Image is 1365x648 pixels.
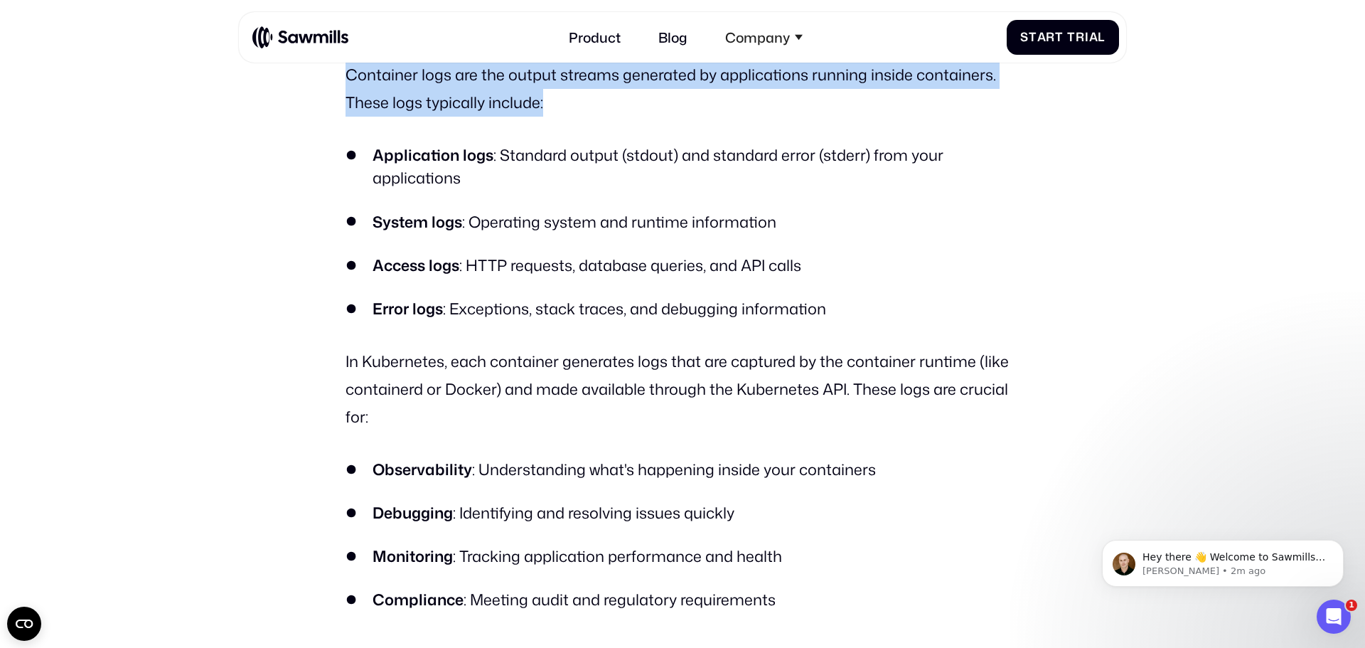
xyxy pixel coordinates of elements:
strong: Application logs [373,144,493,166]
span: S [1020,30,1029,44]
strong: Error logs [373,297,443,319]
iframe: Intercom live chat [1317,600,1351,634]
button: Open CMP widget [7,607,41,641]
span: i [1085,30,1089,44]
span: r [1046,30,1055,44]
div: Company [725,29,790,46]
li: : Standard output (stdout) and standard error (stderr) from your applications [346,144,1019,190]
span: 1 [1346,600,1357,611]
span: r [1076,30,1085,44]
span: l [1098,30,1106,44]
span: T [1067,30,1076,44]
strong: Compliance [373,588,464,610]
span: t [1055,30,1064,44]
p: Container logs are the output streams generated by applications running inside containers. These ... [346,61,1019,117]
p: In Kubernetes, each container generates logs that are captured by the container runtime (like con... [346,348,1019,431]
a: Product [559,18,631,55]
strong: Debugging [373,501,453,524]
li: : Understanding what's happening inside your containers [346,458,1019,481]
span: a [1089,30,1098,44]
div: Company [714,18,813,55]
a: Blog [648,18,698,55]
iframe: Intercom notifications message [1081,510,1365,610]
li: : Identifying and resolving issues quickly [346,501,1019,524]
li: : Meeting audit and regulatory requirements [346,588,1019,611]
strong: System logs [373,211,462,233]
li: : HTTP requests, database queries, and API calls [346,254,1019,277]
li: : Exceptions, stack traces, and debugging information [346,297,1019,320]
li: : Tracking application performance and health [346,545,1019,568]
strong: Observability [373,458,472,480]
strong: Access logs [373,254,459,276]
strong: Monitoring [373,545,453,567]
span: t [1029,30,1037,44]
a: StartTrial [1007,20,1120,55]
span: a [1037,30,1046,44]
li: : Operating system and runtime information [346,211,1019,233]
